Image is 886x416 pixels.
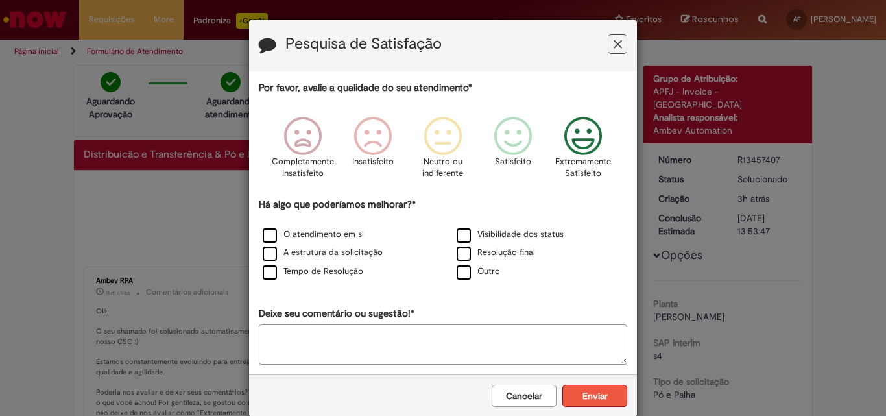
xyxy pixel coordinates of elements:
label: Visibilidade dos status [457,228,564,241]
div: Há algo que poderíamos melhorar?* [259,198,627,282]
label: Pesquisa de Satisfação [285,36,442,53]
div: Insatisfeito [340,107,406,196]
p: Completamente Insatisfeito [272,156,334,180]
p: Extremamente Satisfeito [555,156,611,180]
label: Deixe seu comentário ou sugestão!* [259,307,414,321]
p: Satisfeito [495,156,531,168]
div: Extremamente Satisfeito [550,107,616,196]
label: A estrutura da solicitação [263,247,383,259]
p: Neutro ou indiferente [420,156,466,180]
button: Enviar [562,385,627,407]
button: Cancelar [492,385,557,407]
label: O atendimento em si [263,228,364,241]
div: Completamente Insatisfeito [269,107,335,196]
label: Outro [457,265,500,278]
div: Neutro ou indiferente [410,107,476,196]
label: Resolução final [457,247,535,259]
div: Satisfeito [480,107,546,196]
label: Por favor, avalie a qualidade do seu atendimento* [259,81,472,95]
label: Tempo de Resolução [263,265,363,278]
p: Insatisfeito [352,156,394,168]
